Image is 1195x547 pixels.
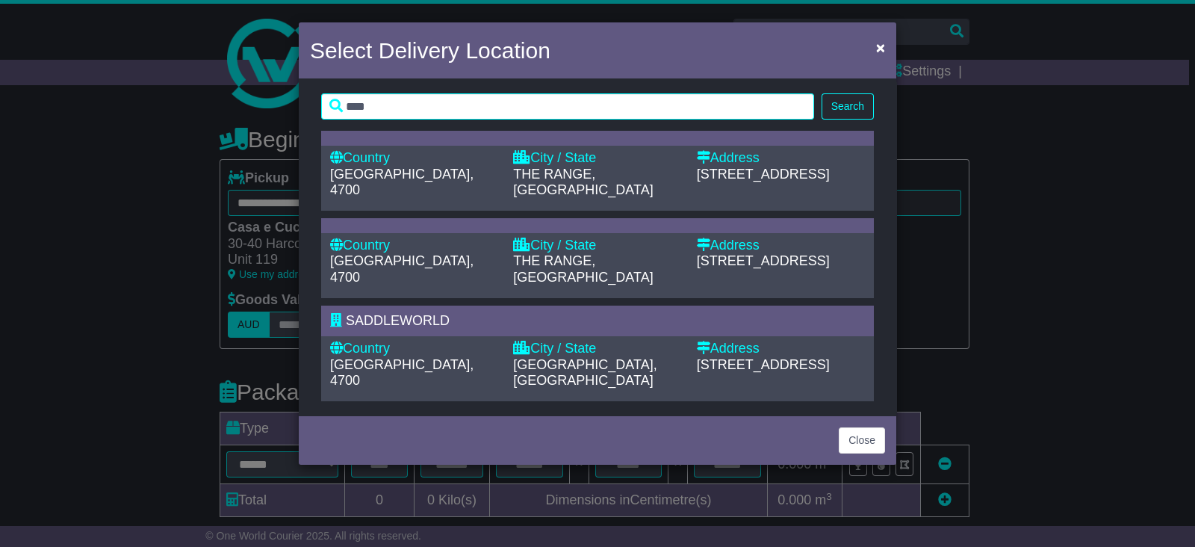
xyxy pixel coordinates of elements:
div: Country [330,341,498,357]
span: [STREET_ADDRESS] [697,253,830,268]
div: Country [330,150,498,167]
span: THE RANGE, [GEOGRAPHIC_DATA] [513,167,653,198]
div: Country [330,238,498,254]
div: City / State [513,341,681,357]
div: Address [697,341,865,357]
h4: Select Delivery Location [310,34,550,67]
span: [GEOGRAPHIC_DATA], 4700 [330,253,474,285]
div: City / State [513,150,681,167]
span: THE RANGE, [GEOGRAPHIC_DATA] [513,253,653,285]
span: [GEOGRAPHIC_DATA], 4700 [330,167,474,198]
div: City / State [513,238,681,254]
div: Address [697,238,865,254]
button: Close [869,32,893,63]
span: [GEOGRAPHIC_DATA], [GEOGRAPHIC_DATA] [513,357,657,389]
div: Address [697,150,865,167]
span: [STREET_ADDRESS] [697,357,830,372]
span: × [876,39,885,56]
span: SADDLEWORLD [346,313,450,328]
button: Close [839,427,885,454]
span: [STREET_ADDRESS] [697,167,830,182]
button: Search [822,93,874,120]
span: [GEOGRAPHIC_DATA], 4700 [330,357,474,389]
